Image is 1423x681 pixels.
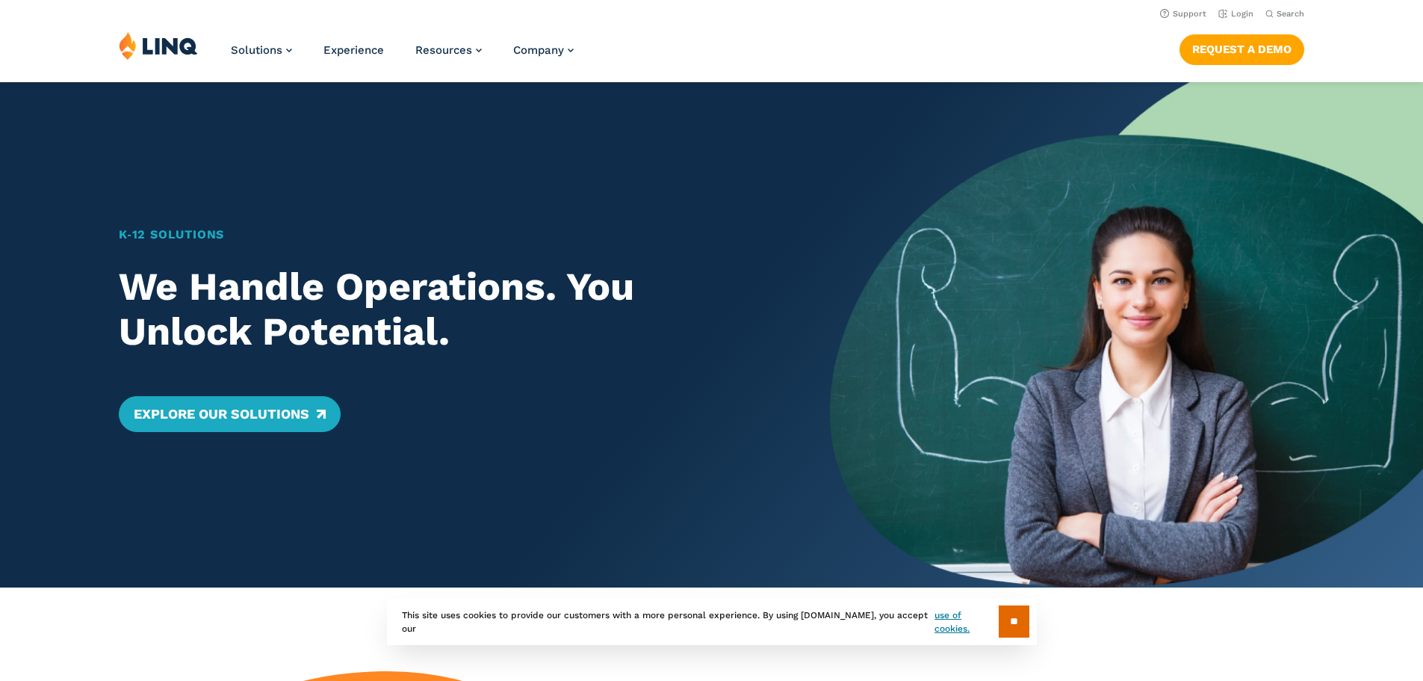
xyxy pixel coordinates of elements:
[119,396,341,432] a: Explore Our Solutions
[119,226,772,244] h1: K‑12 Solutions
[119,265,772,354] h2: We Handle Operations. You Unlock Potential.
[1160,9,1206,19] a: Support
[415,43,482,57] a: Resources
[1218,9,1253,19] a: Login
[231,31,574,81] nav: Primary Navigation
[231,43,282,57] span: Solutions
[1265,8,1304,19] button: Open Search Bar
[231,43,292,57] a: Solutions
[323,43,384,57] a: Experience
[934,608,998,635] a: use of cookies.
[119,31,198,60] img: LINQ | K‑12 Software
[1277,9,1304,19] span: Search
[1179,31,1304,64] nav: Button Navigation
[1179,34,1304,64] a: Request a Demo
[513,43,564,57] span: Company
[830,82,1423,588] img: Home Banner
[513,43,574,57] a: Company
[415,43,472,57] span: Resources
[387,598,1037,645] div: This site uses cookies to provide our customers with a more personal experience. By using [DOMAIN...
